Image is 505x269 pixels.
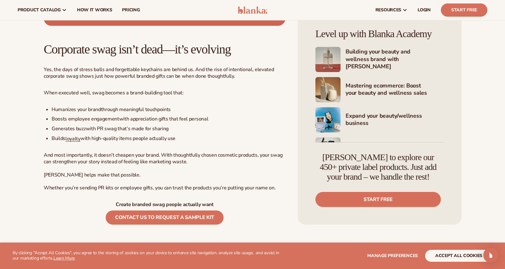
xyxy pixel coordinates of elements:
[315,47,444,72] a: Shopify Image 5 Building your beauty and wellness brand with [PERSON_NAME]
[80,135,175,142] span: with high-quality items people actually use
[44,89,184,96] span: When executed well, swag becomes a brand-building tool that:
[346,48,444,71] h4: Building your beauty and wellness brand with [PERSON_NAME]
[315,153,441,182] h4: [PERSON_NAME] to explore our 450+ private label products. Just add your brand – we handle the rest!
[44,42,231,56] span: Corporate swag isn’t dead—it’s evolving
[367,253,418,259] span: Manage preferences
[52,125,86,132] span: Generates buzz
[119,115,208,122] span: with appreciation gifts that feel personal
[425,250,492,262] button: accept all cookies
[44,66,274,80] span: Yes, the days of stress balls and forgettable keychains are behind us. And the rise of intentiona...
[44,152,283,165] span: And most importantly, it doesn’t cheapen your brand. With thoughtfully chosen cosmetic products, ...
[418,8,431,13] span: LOGIN
[483,248,498,263] div: Open Intercom Messenger
[52,115,119,122] span: Boosts employee engagement
[315,138,444,163] a: Shopify Image 8 Marketing your beauty and wellness brand 101
[53,255,75,261] a: Learn More
[77,8,112,13] span: How It Works
[65,135,80,142] a: loyalty
[116,201,213,208] strong: Create branded swag people actually want
[375,8,401,13] span: resources
[367,250,418,262] button: Manage preferences
[18,8,61,13] span: product catalog
[86,125,169,132] span: with PR swag that’s made for sharing
[106,210,224,225] a: Contact us to request a sample kit
[315,192,441,207] a: Start free
[44,184,275,191] span: Whether you’re sending PR kits or employee gifts, you can trust the products you’re putting your ...
[346,82,444,98] h4: Mastering ecommerce: Boost your beauty and wellness sales
[238,6,268,14] img: logo
[315,138,341,163] img: Shopify Image 8
[52,106,101,113] span: Humanizes your brand
[101,106,171,113] span: through meaningful touchpoints
[315,108,444,133] a: Shopify Image 7 Expand your beauty/wellness business
[315,108,341,133] img: Shopify Image 7
[122,8,140,13] span: pricing
[315,77,341,103] img: Shopify Image 6
[315,77,444,103] a: Shopify Image 6 Mastering ecommerce: Boost your beauty and wellness sales
[315,47,341,72] img: Shopify Image 5
[441,3,487,17] a: Start Free
[315,28,444,39] h4: Level up with Blanka Academy
[13,250,286,261] p: By clicking "Accept All Cookies", you agree to the storing of cookies on your device to enhance s...
[44,171,141,178] span: [PERSON_NAME] helps make that possible.
[52,135,65,142] span: Builds
[346,112,444,128] h4: Expand your beauty/wellness business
